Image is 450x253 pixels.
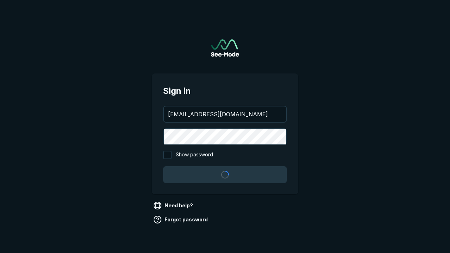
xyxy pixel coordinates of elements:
input: your@email.com [164,106,286,122]
a: Need help? [152,200,196,211]
a: Forgot password [152,214,211,225]
img: See-Mode Logo [211,39,239,57]
span: Show password [176,151,213,159]
span: Sign in [163,85,287,97]
a: Go to sign in [211,39,239,57]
